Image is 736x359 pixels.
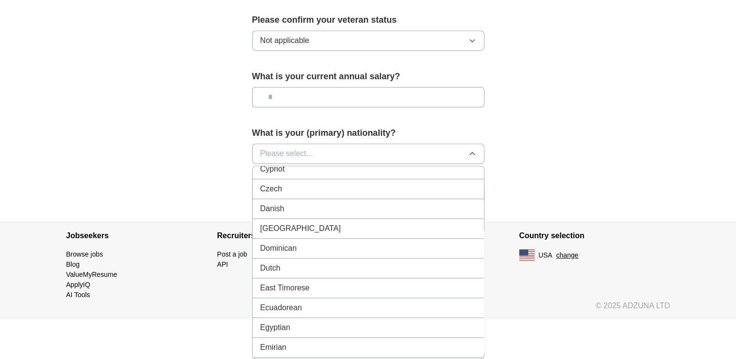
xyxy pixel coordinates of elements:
a: API [217,260,228,268]
span: Please select... [260,148,313,159]
span: [GEOGRAPHIC_DATA] [260,223,341,234]
button: change [556,250,578,260]
span: Emirian [260,342,286,353]
label: Please confirm your veteran status [252,14,484,27]
a: ApplyIQ [66,281,90,288]
a: Blog [66,260,80,268]
label: What is your current annual salary? [252,70,484,83]
span: Dominican [260,243,297,254]
a: ValueMyResume [66,271,118,278]
a: Post a job [217,250,247,258]
div: © 2025 ADZUNA LTD [59,300,678,319]
span: Egyptian [260,322,290,333]
a: AI Tools [66,291,90,299]
span: Ecuadorean [260,302,302,314]
span: Not applicable [260,35,309,46]
a: Browse jobs [66,250,103,258]
button: Not applicable [252,30,484,51]
h4: Country selection [519,222,670,249]
span: Danish [260,203,285,215]
span: USA [539,250,553,260]
button: Please select... [252,144,484,164]
span: Cypriot [260,163,285,175]
span: East Timorese [260,282,310,294]
span: Czech [260,183,282,195]
label: What is your (primary) nationality? [252,127,484,140]
img: US flag [519,249,535,261]
span: Dutch [260,262,281,274]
